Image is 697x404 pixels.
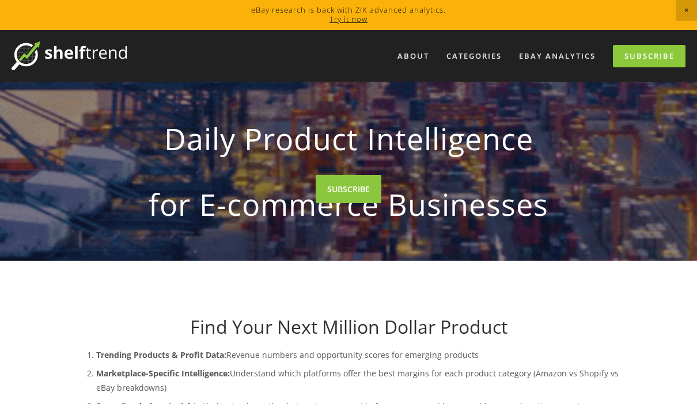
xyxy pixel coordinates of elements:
img: ShelfTrend [12,41,127,70]
a: Try it now [329,14,368,24]
strong: for E-commerce Businesses [92,177,605,231]
a: About [390,47,437,66]
div: Categories [439,47,509,66]
p: Understand which platforms offer the best margins for each product category (Amazon vs Shopify vs... [96,366,624,395]
strong: Daily Product Intelligence [92,112,605,166]
p: Revenue numbers and opportunity scores for emerging products [96,348,624,362]
a: eBay Analytics [512,47,603,66]
strong: Marketplace-Specific Intelligence: [96,368,230,379]
a: SUBSCRIBE [316,175,381,203]
h1: Find Your Next Million Dollar Product [73,316,624,338]
a: Subscribe [613,45,685,67]
strong: Trending Products & Profit Data: [96,349,226,360]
